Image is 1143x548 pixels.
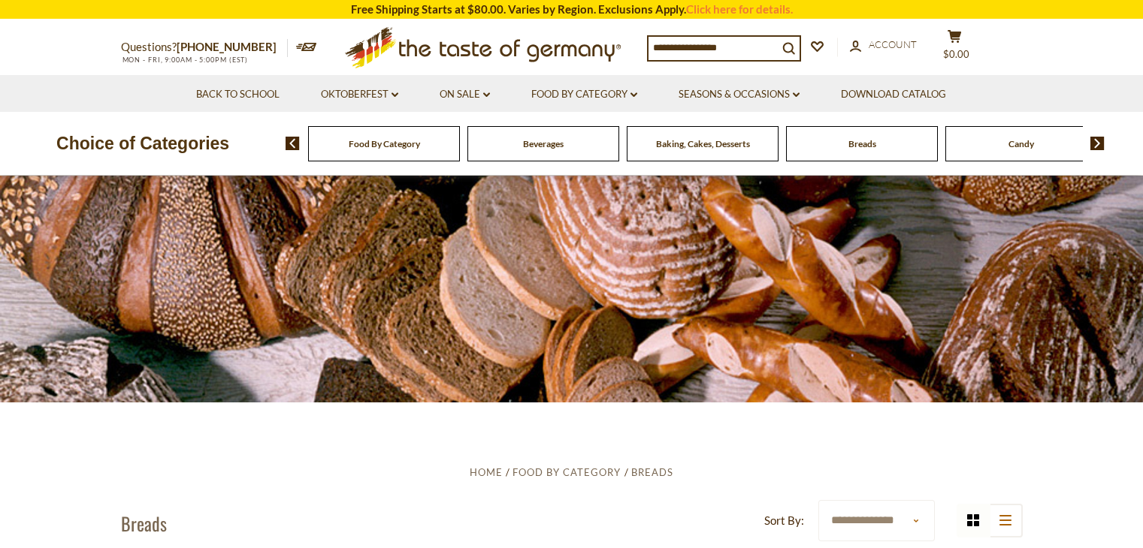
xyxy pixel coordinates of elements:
[679,86,800,103] a: Seasons & Occasions
[869,38,917,50] span: Account
[513,466,621,478] a: Food By Category
[121,512,167,534] h1: Breads
[121,38,288,57] p: Questions?
[349,138,420,149] a: Food By Category
[531,86,637,103] a: Food By Category
[631,466,673,478] a: Breads
[933,29,978,67] button: $0.00
[470,466,503,478] a: Home
[121,56,249,64] span: MON - FRI, 9:00AM - 5:00PM (EST)
[1090,137,1105,150] img: next arrow
[177,40,277,53] a: [PHONE_NUMBER]
[440,86,490,103] a: On Sale
[321,86,398,103] a: Oktoberfest
[656,138,750,149] a: Baking, Cakes, Desserts
[1008,138,1034,149] a: Candy
[943,48,969,60] span: $0.00
[850,37,917,53] a: Account
[764,511,804,530] label: Sort By:
[196,86,280,103] a: Back to School
[841,86,946,103] a: Download Catalog
[848,138,876,149] a: Breads
[523,138,564,149] a: Beverages
[286,137,300,150] img: previous arrow
[686,2,793,16] a: Click here for details.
